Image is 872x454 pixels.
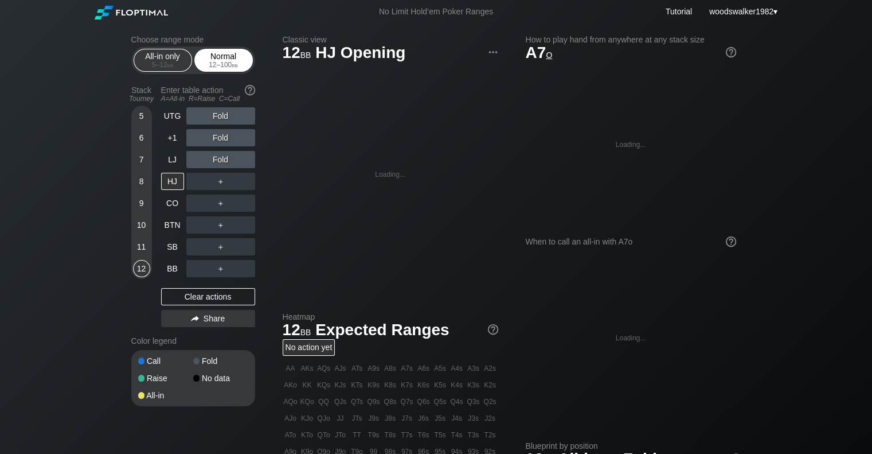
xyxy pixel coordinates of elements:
[316,377,332,393] div: KQs
[482,410,498,426] div: J2s
[709,7,773,16] span: woodswalker1982
[432,427,448,443] div: T5s
[131,35,255,44] h2: Choose range mode
[186,129,255,146] div: Fold
[416,410,432,426] div: J6s
[466,410,482,426] div: J3s
[133,129,150,146] div: 6
[333,377,349,393] div: KJs
[299,427,315,443] div: KTo
[399,377,415,393] div: K7s
[382,360,398,377] div: A8s
[616,141,646,149] div: Loading...
[466,394,482,410] div: Q3s
[161,195,184,212] div: CO
[366,360,382,377] div: A9s
[133,107,150,125] div: 5
[161,107,184,125] div: UTG
[299,377,315,393] div: KK
[133,238,150,255] div: 11
[283,35,498,44] h2: Classic view
[161,81,255,107] div: Enter table action
[127,95,157,103] div: Tourney
[487,46,499,59] img: ellipsis.fd386fe8.svg
[349,427,365,443] div: TT
[316,360,332,377] div: AQs
[616,334,646,342] div: Loading...
[333,427,349,443] div: JTo
[161,216,184,234] div: BTN
[193,357,248,365] div: Fold
[526,44,553,61] span: A7
[283,427,299,443] div: ATo
[366,377,382,393] div: K9s
[432,394,448,410] div: Q5s
[186,195,255,212] div: ＋
[186,238,255,255] div: ＋
[283,312,498,321] h2: Heatmap
[300,48,311,60] span: bb
[416,360,432,377] div: A6s
[186,216,255,234] div: ＋
[333,394,349,410] div: QJs
[193,374,248,382] div: No data
[449,377,465,393] div: K4s
[191,316,199,322] img: share.864f2f62.svg
[133,195,150,212] div: 9
[382,394,398,410] div: Q8s
[362,7,510,19] div: No Limit Hold’em Poker Ranges
[283,360,299,377] div: AA
[725,46,737,59] img: help.32db89a4.svg
[333,360,349,377] div: AJs
[283,410,299,426] div: AJo
[186,260,255,277] div: ＋
[416,427,432,443] div: T6s
[382,377,398,393] div: K8s
[466,377,482,393] div: K3s
[281,44,313,63] span: 12
[416,377,432,393] div: K6s
[432,410,448,426] div: J5s
[546,48,552,60] span: o
[95,6,168,20] img: Floptimal logo
[197,49,250,71] div: Normal
[186,173,255,190] div: ＋
[161,238,184,255] div: SB
[706,5,779,18] div: ▾
[127,81,157,107] div: Stack
[482,377,498,393] div: K2s
[316,394,332,410] div: QQ
[161,95,255,103] div: A=All-in R=Raise C=Call
[167,61,174,69] span: bb
[725,235,737,248] img: help.32db89a4.svg
[526,237,736,246] div: When to call an all-in with A7o
[133,216,150,234] div: 10
[161,129,184,146] div: +1
[300,325,311,337] span: bb
[432,377,448,393] div: K5s
[366,427,382,443] div: T9s
[449,360,465,377] div: A4s
[283,394,299,410] div: AQo
[526,35,736,44] h2: How to play hand from anywhere at any stack size
[432,360,448,377] div: A5s
[299,360,315,377] div: AKs
[186,151,255,168] div: Fold
[449,427,465,443] div: T4s
[482,394,498,410] div: Q2s
[416,394,432,410] div: Q6s
[200,61,248,69] div: 12 – 100
[382,410,398,426] div: J8s
[399,394,415,410] div: Q7s
[349,410,365,426] div: JTs
[138,357,193,365] div: Call
[375,170,405,179] div: Loading...
[161,151,184,168] div: LJ
[366,410,382,426] div: J9s
[349,360,365,377] div: ATs
[133,151,150,168] div: 7
[138,391,193,399] div: All-in
[382,427,398,443] div: T8s
[244,84,256,96] img: help.32db89a4.svg
[161,260,184,277] div: BB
